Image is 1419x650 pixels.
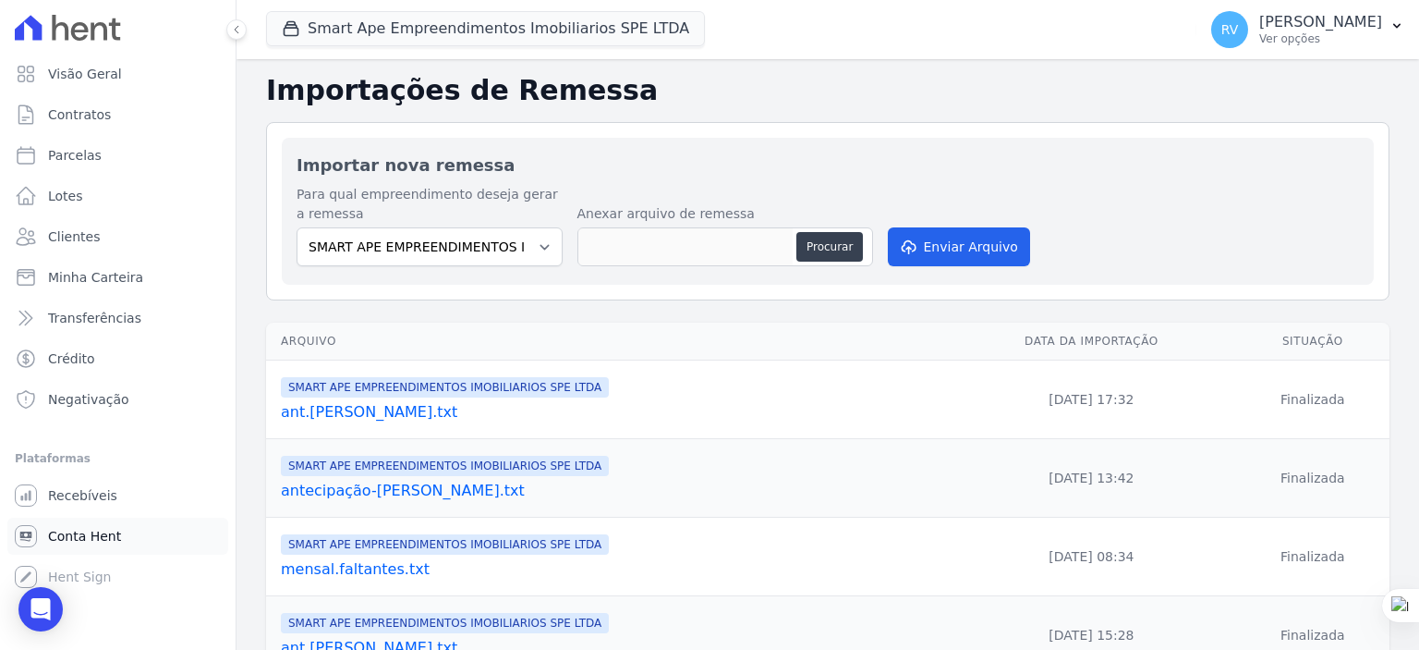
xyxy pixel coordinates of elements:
span: Minha Carteira [48,268,143,287]
span: SMART APE EMPREENDIMENTOS IMOBILIARIOS SPE LTDA [281,534,609,555]
h2: Importar nova remessa [297,153,1359,178]
span: Lotes [48,187,83,205]
button: Smart Ape Empreendimentos Imobiliarios SPE LTDA [266,11,705,46]
a: Contratos [7,96,228,133]
span: Conta Hent [48,527,121,546]
button: Enviar Arquivo [888,227,1030,266]
button: Procurar [796,232,863,262]
th: Data da Importação [947,323,1236,361]
button: RV [PERSON_NAME] Ver opções [1196,4,1419,55]
a: Lotes [7,178,228,215]
span: Clientes [48,227,100,246]
a: Crédito [7,340,228,377]
th: Arquivo [266,323,947,361]
p: Ver opções [1259,31,1382,46]
span: Parcelas [48,146,102,165]
td: Finalizada [1236,518,1389,596]
a: Recebíveis [7,477,228,514]
div: Plataformas [15,448,221,470]
a: ant.[PERSON_NAME].txt [281,401,940,423]
span: RV [1221,23,1239,36]
span: SMART APE EMPREENDIMENTOS IMOBILIARIOS SPE LTDA [281,613,609,633]
span: Crédito [48,350,95,368]
label: Para qual empreendimento deseja gerar a remessa [297,185,563,224]
td: [DATE] 17:32 [947,361,1236,439]
a: Clientes [7,218,228,255]
span: SMART APE EMPREENDIMENTOS IMOBILIARIOS SPE LTDA [281,377,609,398]
span: Transferências [48,309,141,327]
th: Situação [1236,323,1389,361]
a: mensal.faltantes.txt [281,558,940,581]
td: [DATE] 08:34 [947,518,1236,596]
h2: Importações de Remessa [266,74,1389,107]
span: SMART APE EMPREENDIMENTOS IMOBILIARIOS SPE LTDA [281,456,609,476]
span: Visão Geral [48,65,122,83]
td: Finalizada [1236,439,1389,518]
a: Visão Geral [7,55,228,92]
a: Conta Hent [7,518,228,555]
span: Recebíveis [48,486,117,505]
div: Open Intercom Messenger [18,587,63,632]
p: [PERSON_NAME] [1259,13,1382,31]
a: Parcelas [7,137,228,174]
td: Finalizada [1236,361,1389,439]
span: Negativação [48,390,129,409]
a: antecipação-[PERSON_NAME].txt [281,480,940,502]
span: Contratos [48,105,111,124]
a: Minha Carteira [7,259,228,296]
label: Anexar arquivo de remessa [577,204,873,224]
a: Transferências [7,300,228,337]
a: Negativação [7,381,228,418]
td: [DATE] 13:42 [947,439,1236,518]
